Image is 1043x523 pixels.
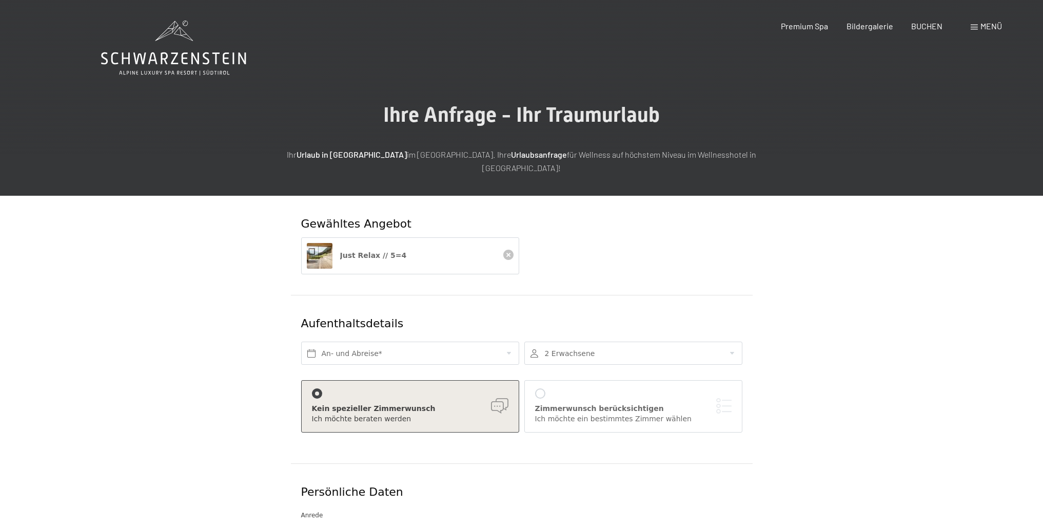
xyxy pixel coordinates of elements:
[911,21,942,31] a: BUCHEN
[535,404,732,414] div: Zimmerwunsch berücksichtigen
[301,510,742,520] div: Anrede
[781,21,828,31] a: Premium Spa
[383,103,660,127] span: Ihre Anfrage - Ihr Traumurlaub
[301,216,742,232] div: Gewähltes Angebot
[312,404,508,414] div: Kein spezieller Zimmerwunsch
[297,150,407,159] strong: Urlaub in [GEOGRAPHIC_DATA]
[265,148,778,174] p: Ihr im [GEOGRAPHIC_DATA]. Ihre für Wellness auf höchstem Niveau im Wellnesshotel in [GEOGRAPHIC_D...
[307,243,332,269] img: Just Relax // 5=4
[312,414,508,424] div: Ich möchte beraten werden
[535,414,732,424] div: Ich möchte ein bestimmtes Zimmer wählen
[847,21,893,31] a: Bildergalerie
[301,316,668,332] div: Aufenthaltsdetails
[980,21,1002,31] span: Menü
[340,251,407,259] span: Just Relax // 5=4
[511,150,567,159] strong: Urlaubsanfrage
[301,484,742,500] div: Persönliche Daten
